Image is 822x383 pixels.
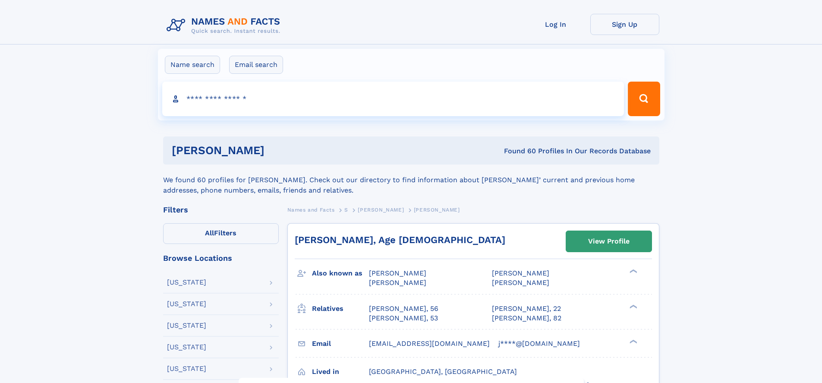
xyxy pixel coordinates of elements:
[163,254,279,262] div: Browse Locations
[163,165,659,196] div: We found 60 profiles for [PERSON_NAME]. Check out our directory to find information about [PERSON...
[163,223,279,244] label: Filters
[167,365,206,372] div: [US_STATE]
[167,344,206,351] div: [US_STATE]
[384,146,651,156] div: Found 60 Profiles In Our Records Database
[369,339,490,348] span: [EMAIL_ADDRESS][DOMAIN_NAME]
[627,339,638,344] div: ❯
[628,82,660,116] button: Search Button
[163,206,279,214] div: Filters
[521,14,590,35] a: Log In
[414,207,460,213] span: [PERSON_NAME]
[627,269,638,274] div: ❯
[163,14,287,37] img: Logo Names and Facts
[172,145,384,156] h1: [PERSON_NAME]
[492,304,561,313] a: [PERSON_NAME], 22
[369,304,438,313] a: [PERSON_NAME], 56
[358,204,404,215] a: [PERSON_NAME]
[369,313,438,323] a: [PERSON_NAME], 53
[167,322,206,329] div: [US_STATE]
[295,234,505,245] a: [PERSON_NAME], Age [DEMOGRAPHIC_DATA]
[344,207,348,213] span: S
[566,231,652,252] a: View Profile
[312,364,369,379] h3: Lived in
[312,266,369,281] h3: Also known as
[590,14,659,35] a: Sign Up
[287,204,335,215] a: Names and Facts
[229,56,283,74] label: Email search
[162,82,624,116] input: search input
[165,56,220,74] label: Name search
[312,336,369,351] h3: Email
[369,279,426,287] span: [PERSON_NAME]
[492,269,549,277] span: [PERSON_NAME]
[358,207,404,213] span: [PERSON_NAME]
[369,269,426,277] span: [PERSON_NAME]
[492,279,549,287] span: [PERSON_NAME]
[627,304,638,309] div: ❯
[344,204,348,215] a: S
[167,301,206,307] div: [US_STATE]
[492,313,561,323] a: [PERSON_NAME], 82
[588,231,630,251] div: View Profile
[205,229,214,237] span: All
[369,367,517,376] span: [GEOGRAPHIC_DATA], [GEOGRAPHIC_DATA]
[312,301,369,316] h3: Relatives
[167,279,206,286] div: [US_STATE]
